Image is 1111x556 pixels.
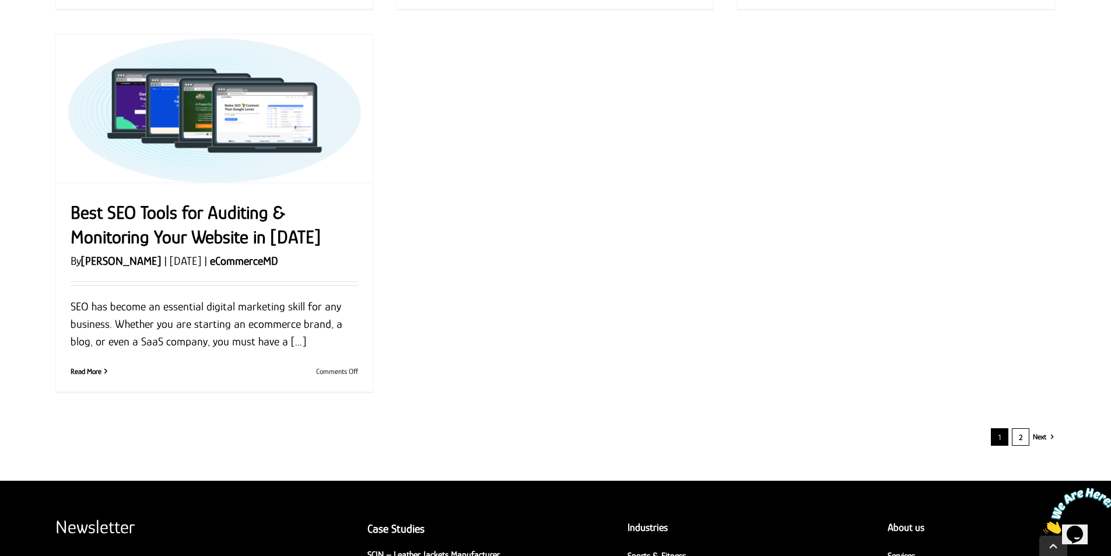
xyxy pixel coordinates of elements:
[56,34,373,183] a: Best SEO Tools for Auditing & Monitoring Your Website in 2022
[71,367,101,376] a: More on Best SEO Tools for Auditing & Monitoring Your Website in 2022
[628,522,668,533] a: Industries
[888,522,924,533] a: About us
[170,254,201,267] span: [DATE]
[201,254,210,267] span: |
[5,5,77,51] img: Chat attention grabber
[367,522,425,535] a: Case Studies
[71,298,358,350] p: SEO has become an essential digital marketing skill for any business. Whether you are starting an...
[991,428,1008,446] span: 1
[71,252,358,270] p: By
[1012,428,1029,446] a: 2
[1039,483,1111,538] iframe: chat widget
[161,254,170,267] span: |
[316,367,358,376] span: Comments Off
[1033,428,1046,446] a: Next
[71,202,320,247] a: Best SEO Tools for Auditing & Monitoring Your Website in [DATE]
[657,9,699,18] span: Comments Off
[210,254,278,267] a: eCommerceMD
[411,9,442,18] a: More on Explainer Video Strategy – The Ultimate Step-By-Step Guide for 2022
[81,254,161,267] a: [PERSON_NAME]
[55,516,275,538] h2: Newsletter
